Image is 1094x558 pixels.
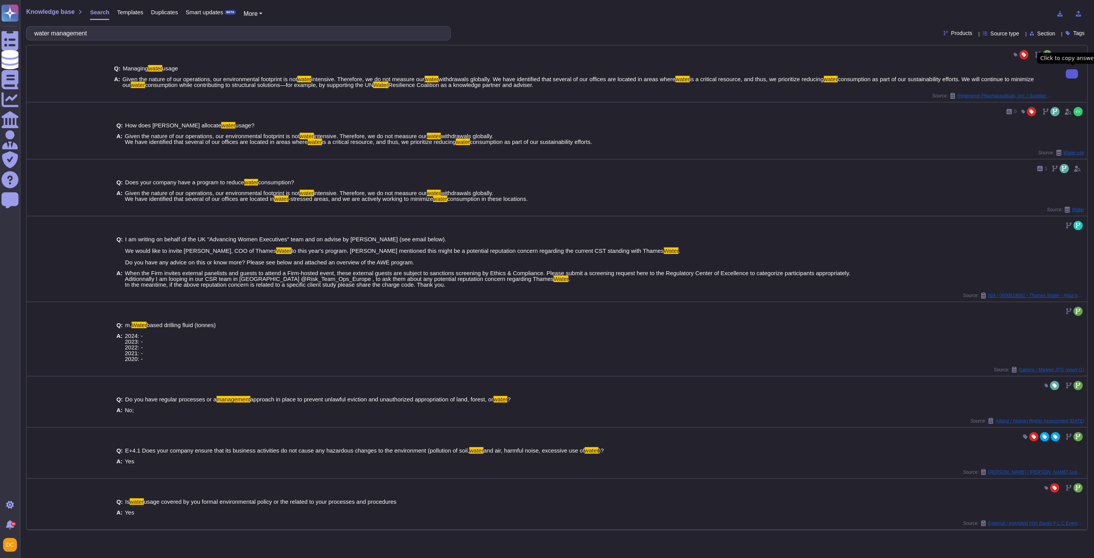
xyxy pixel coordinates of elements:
b: Q: [117,322,123,328]
mark: water [274,195,289,202]
span: Resilience Coalition as a knowledge partner and adviser. [389,82,534,88]
b: A: [117,333,123,362]
mark: water [221,122,235,129]
span: 2024: - 2023: - 2022: - 2021: - 2020: - [125,332,143,362]
mark: Water [664,247,679,254]
img: user [1074,107,1083,116]
mark: management [217,396,250,403]
span: . In the meantime, if the above reputation concern is related to a specific client study please s... [125,276,570,288]
span: Source: [932,93,1054,99]
span: Knowledge base [26,9,75,15]
mark: Water [373,82,388,88]
mark: water [427,190,441,196]
span: Gassco / Magnet JQS report (1) [1019,368,1084,372]
mark: Water [276,247,291,254]
span: intensive. Therefore, we do not measure our [314,190,427,196]
span: Given the nature of our operations, our environmental footprint is not [125,133,300,139]
b: A: [117,458,123,464]
mark: Water [554,276,569,282]
span: E+4.1 Does your company ensure that its business activities do not cause any hazardous changes to... [125,447,469,454]
span: withdrawals globally. We have identified that several of our offices are located in [125,190,494,202]
b: A: [117,510,123,515]
span: intensive. Therefore, we do not measure our [314,133,427,139]
span: 1 [1045,166,1047,171]
span: to this year's program. [PERSON_NAME] mentioned this might be a potential reputation concern rega... [292,247,664,254]
span: usage [162,65,178,72]
span: Water [1072,207,1084,212]
mark: water [297,76,312,82]
span: Source: [963,469,1084,475]
span: Section [1037,31,1056,36]
mark: water [824,76,838,82]
span: -stressed areas, and we are actively working to minimize [289,195,433,202]
span: Templates [117,9,143,15]
span: Source: [971,418,1084,424]
mark: Water [132,322,147,328]
mark: water [300,133,314,139]
span: Search [90,9,109,15]
mark: water [308,139,322,145]
mark: water [456,139,470,145]
b: Q: [117,179,123,185]
span: How does [PERSON_NAME] allocate [125,122,221,129]
b: Q: [117,396,123,402]
mark: water [469,447,484,454]
span: Source type [991,31,1019,36]
span: 0 [1014,109,1017,114]
span: consumption in these locations. [447,195,528,202]
b: A: [117,407,123,413]
mark: water [131,82,145,88]
b: Q: [117,122,123,128]
mark: water [675,76,690,82]
span: approach in place to prevent unlawful eviction and unauthorized appropriation of land, forest, or [250,396,494,403]
span: I am writing on behalf of the UK "Advancing Women Executives" team and on advise by [PERSON_NAME]... [125,236,446,254]
span: )? [599,447,604,454]
span: consumption? [258,179,294,185]
div: BETA [225,10,236,15]
button: user [2,536,22,553]
span: Source: [963,292,1084,299]
img: user [3,538,17,552]
mark: water [433,195,447,202]
span: Water use [1064,150,1084,155]
b: A: [117,270,123,287]
span: and air, harmful noise, excessive use of [484,447,585,454]
span: m. [125,322,132,328]
mark: water [427,133,441,139]
span: Smart updates [186,9,223,15]
span: Tags [1073,30,1085,36]
span: N/A / 0000019081 - Thames Water - Input needed - Advancing Women Executives [988,293,1084,298]
span: usage covered by you formal environmental policy or the related to your processes and procedures [144,498,397,505]
span: Given the nature of our operations, our environmental footprint is not [122,76,297,82]
span: withdrawals globally. We have identified that several of our offices are located in areas where [439,76,675,82]
span: Given the nature of our operations, our environmental footprint is not [125,190,300,196]
b: Q: [117,448,123,453]
span: ? [507,396,510,403]
span: Do you have regular processes or a [125,396,217,403]
b: Q: [117,236,123,265]
span: [PERSON_NAME] / [PERSON_NAME] Supplier Portal Questionnaire Export [988,470,1084,474]
span: usage? [235,122,254,129]
span: Managing [123,65,148,72]
span: Source: [963,520,1084,526]
mark: water [148,65,162,72]
span: Source: [994,367,1084,373]
b: Q: [117,499,123,505]
button: More [243,9,262,18]
span: External / en#Allied Irish Banks P L C Event#873 [988,521,1084,526]
span: Regeneron Pharmaceuticals, Inc. / Supplier diversity and sustainability [957,94,1054,98]
mark: water [244,179,258,185]
span: Duplicates [151,9,178,15]
span: Source: [1038,150,1084,156]
b: A: [117,190,123,202]
span: consumption as part of our sustainability efforts. [470,139,592,145]
span: Allianz / Human Rights Assessment [DATE] [996,419,1084,423]
mark: water [585,447,599,454]
b: A: [117,133,123,145]
span: Products [951,30,972,36]
span: withdrawals globally. We have identified that several of our offices are located in areas where [125,133,494,145]
mark: water [130,498,144,505]
span: More [243,10,257,17]
b: Q: [114,65,121,71]
span: Does your company have a program to reduce [125,179,244,185]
